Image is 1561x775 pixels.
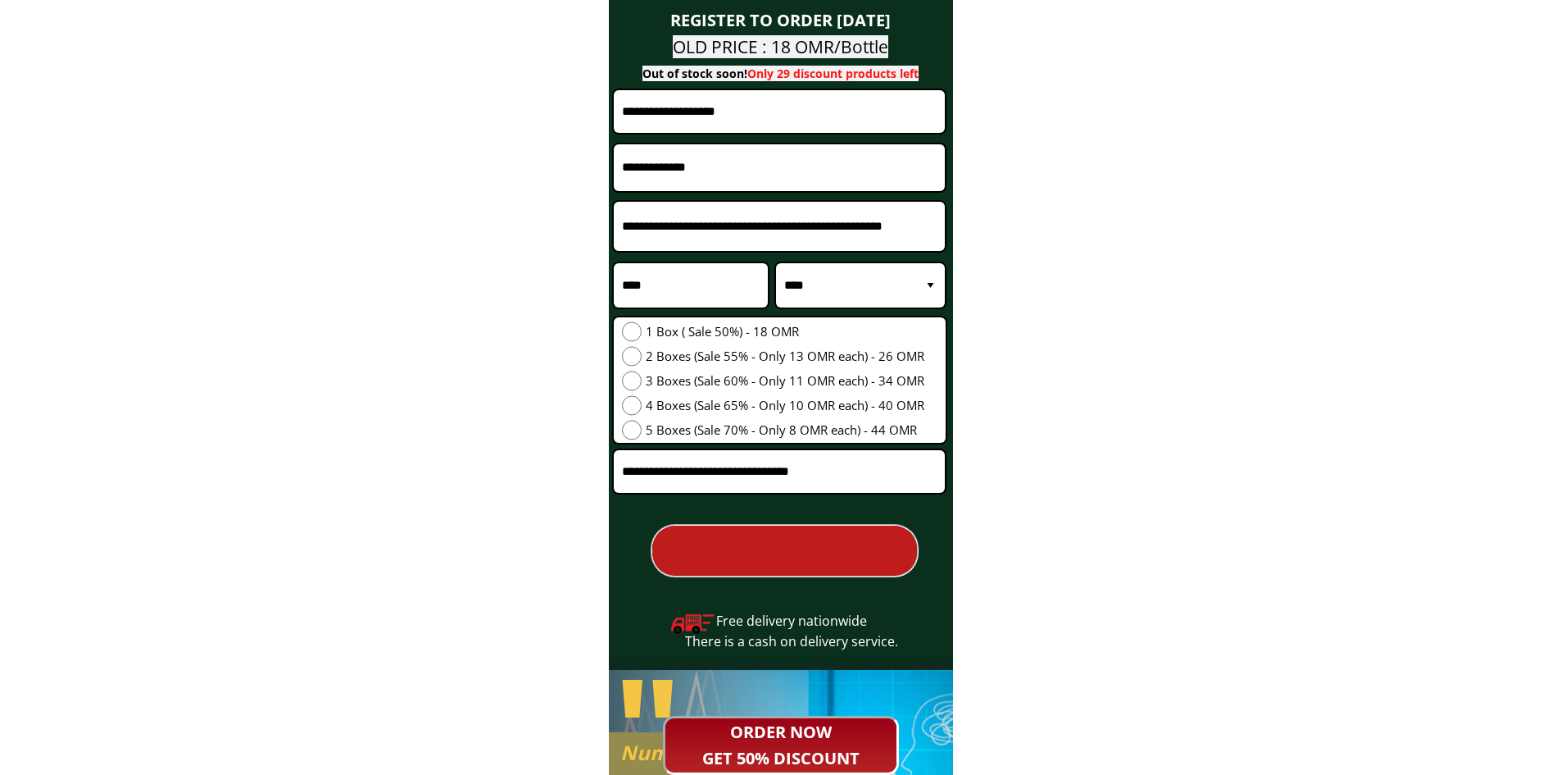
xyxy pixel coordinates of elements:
[673,35,888,58] span: OLD PRICE : 18 OMR/Bottle
[646,420,924,440] span: 5 Boxes (Sale 70% - Only 8 OMR each) - 44 OMR
[646,395,924,415] span: 4 Boxes (Sale 65% - Only 10 OMR each) - 40 OMR
[646,321,924,341] span: 1 Box ( Sale 50%) - 18 OMR
[665,718,896,773] p: ORDER NOW GET 50% DISCOUNT
[747,66,919,81] span: Only 29 discount products left
[642,66,919,81] span: Out of stock soon!
[646,346,924,366] span: 2 Boxes (Sale 55% - Only 13 OMR each) - 26 OMR
[646,371,924,390] span: 3 Boxes (Sale 60% - Only 11 OMR each) - 34 OMR
[615,7,947,34] div: REGISTER TO ORDER [DATE]
[625,611,958,653] div: Free delivery nationwide There is a cash on delivery service.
